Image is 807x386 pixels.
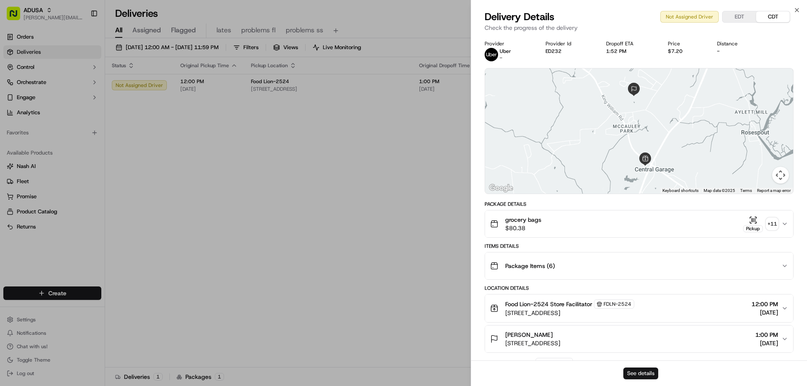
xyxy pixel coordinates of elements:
img: Google [487,183,515,194]
span: [STREET_ADDRESS] [505,309,634,317]
div: 📗 [8,123,15,129]
div: Dropoff ETA [606,40,654,47]
div: Delivery Activity [485,360,530,366]
div: - [717,48,759,55]
p: Uber [500,48,511,55]
button: See details [623,368,658,379]
a: Report a map error [757,188,791,193]
p: Check the progress of the delivery [485,24,794,32]
button: grocery bags$80.38Pickup+11 [485,210,793,237]
a: Powered byPylon [59,142,102,149]
span: Package Items ( 6 ) [505,262,555,270]
button: Package Items (6) [485,252,793,279]
span: Knowledge Base [17,122,64,130]
div: Items Details [485,243,794,249]
button: CDT [756,11,790,22]
button: [PERSON_NAME][STREET_ADDRESS]1:00 PM[DATE] [485,326,793,352]
div: Price [668,40,704,47]
div: Distance [717,40,759,47]
button: Pickup+11 [743,216,778,232]
span: [DATE] [752,308,778,317]
span: grocery bags [505,215,541,224]
span: [DATE] [755,339,778,347]
img: Nash [8,8,25,25]
button: Start new chat [143,83,153,93]
span: - [500,55,502,61]
div: + 11 [766,218,778,230]
img: 1736555255976-a54dd68f-1ca7-489b-9aae-adbdc363a1c4 [8,80,24,95]
div: Pickup [743,225,763,232]
input: Got a question? Start typing here... [22,54,151,63]
div: We're available if you need us! [29,89,106,95]
button: Food Lion-2524 Store FacilitatorFDLN-2524[STREET_ADDRESS]12:00 PM[DATE] [485,294,793,322]
button: EDT [723,11,756,22]
div: Package Details [485,201,794,207]
button: Add Event [535,358,573,368]
span: 1:00 PM [755,331,778,339]
span: 12:00 PM [752,300,778,308]
span: FDLN-2524 [604,301,631,307]
a: 💻API Documentation [68,118,138,134]
span: Delivery Details [485,10,554,24]
img: profile_uber_ahold_partner.png [485,48,498,61]
button: Pickup [743,216,763,232]
a: Terms (opens in new tab) [740,188,752,193]
button: ED232 [546,48,562,55]
div: Provider [485,40,532,47]
div: Start new chat [29,80,138,89]
span: [PERSON_NAME] [505,331,553,339]
div: 💻 [71,123,78,129]
div: $7.20 [668,48,704,55]
button: Map camera controls [772,167,789,184]
span: API Documentation [79,122,135,130]
span: Food Lion-2524 Store Facilitator [505,300,592,308]
div: Location Details [485,285,794,291]
span: Pylon [84,142,102,149]
a: Open this area in Google Maps (opens a new window) [487,183,515,194]
div: Provider Id [546,40,592,47]
a: 📗Knowledge Base [5,118,68,134]
p: Welcome 👋 [8,34,153,47]
div: 1:52 PM [606,48,654,55]
span: Map data ©2025 [704,188,735,193]
span: $80.38 [505,224,541,232]
span: [STREET_ADDRESS] [505,339,560,347]
button: Keyboard shortcuts [662,188,699,194]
